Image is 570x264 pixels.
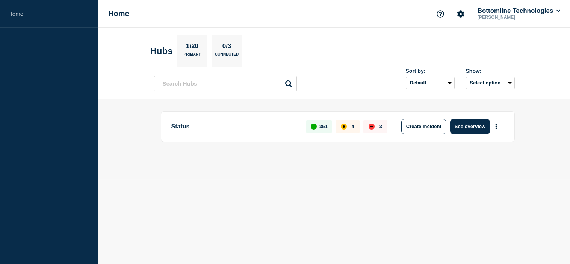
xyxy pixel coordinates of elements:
p: [PERSON_NAME] [476,15,554,20]
p: 0/3 [219,42,234,52]
p: Primary [184,52,201,60]
h2: Hubs [150,46,173,56]
p: 351 [319,124,328,129]
div: up [311,124,317,130]
h1: Home [108,9,129,18]
p: 1/20 [183,42,201,52]
button: See overview [450,119,490,134]
div: affected [341,124,347,130]
p: Status [171,119,298,134]
select: Sort by [406,77,455,89]
p: 4 [352,124,354,129]
div: down [369,124,375,130]
button: Create incident [401,119,446,134]
button: Select option [466,77,515,89]
p: 3 [379,124,382,129]
div: Sort by: [406,68,455,74]
button: Bottomline Technologies [476,7,562,15]
input: Search Hubs [154,76,297,91]
button: Account settings [453,6,469,22]
p: Connected [215,52,239,60]
button: More actions [491,119,501,133]
div: Show: [466,68,515,74]
button: Support [432,6,448,22]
